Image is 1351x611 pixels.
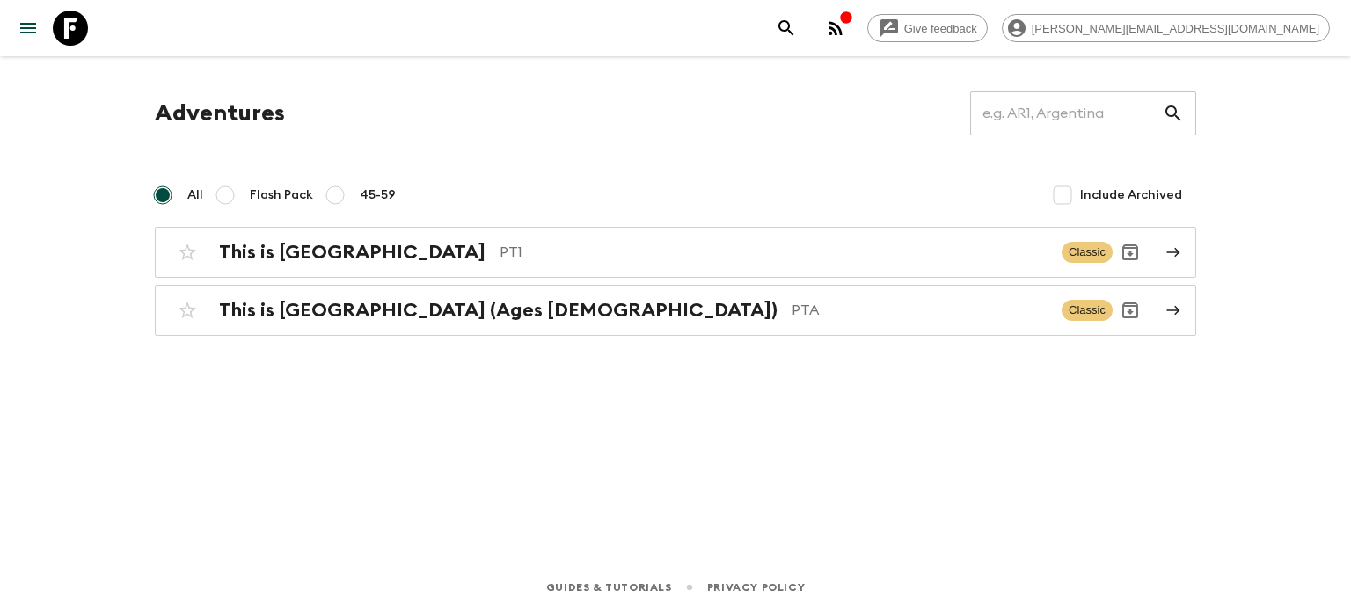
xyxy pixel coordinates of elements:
input: e.g. AR1, Argentina [970,89,1163,138]
p: PTA [792,300,1048,321]
span: Include Archived [1080,186,1182,204]
span: Classic [1062,242,1113,263]
span: All [187,186,203,204]
h1: Adventures [155,96,285,131]
span: [PERSON_NAME][EMAIL_ADDRESS][DOMAIN_NAME] [1022,22,1329,35]
a: Guides & Tutorials [546,578,672,597]
button: search adventures [769,11,804,46]
a: Privacy Policy [707,578,805,597]
a: This is [GEOGRAPHIC_DATA]PT1ClassicArchive [155,227,1196,278]
span: Classic [1062,300,1113,321]
span: 45-59 [360,186,396,204]
button: Archive [1113,293,1148,328]
span: Flash Pack [250,186,313,204]
button: Archive [1113,235,1148,270]
button: menu [11,11,46,46]
a: Give feedback [867,14,988,42]
div: [PERSON_NAME][EMAIL_ADDRESS][DOMAIN_NAME] [1002,14,1330,42]
a: This is [GEOGRAPHIC_DATA] (Ages [DEMOGRAPHIC_DATA])PTAClassicArchive [155,285,1196,336]
span: Give feedback [895,22,987,35]
p: PT1 [500,242,1048,263]
h2: This is [GEOGRAPHIC_DATA] (Ages [DEMOGRAPHIC_DATA]) [219,299,778,322]
h2: This is [GEOGRAPHIC_DATA] [219,241,486,264]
